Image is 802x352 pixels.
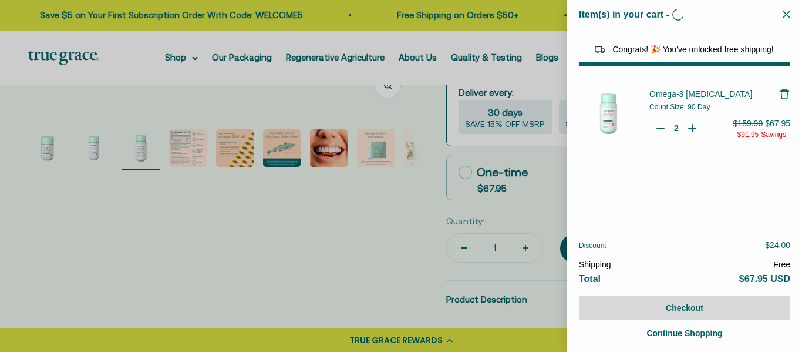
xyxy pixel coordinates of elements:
[761,130,786,139] span: Savings
[783,9,790,20] button: Close
[739,274,790,284] span: $67.95 USD
[579,326,790,340] a: Continue Shopping
[737,130,759,139] span: $91.95
[579,242,606,250] span: Discount
[649,88,779,100] a: Omega-3 [MEDICAL_DATA]
[779,88,790,100] button: Remove Omega-3 Fish Oil
[579,296,790,320] button: Checkout
[765,240,790,250] span: $24.00
[646,328,722,338] span: Continue Shopping
[579,274,601,284] span: Total
[649,89,752,99] span: Omega-3 [MEDICAL_DATA]
[579,84,638,143] img: Omega-3 Fish Oil - 90 Day
[593,42,607,56] img: Reward bar icon image
[579,260,611,269] span: Shipping
[765,119,790,128] span: $67.95
[733,119,763,128] span: $159.90
[579,9,669,19] span: Item(s) in your cart -
[773,260,790,269] span: Free
[612,45,773,54] span: Congrats! 🎉 You've unlocked free shipping!
[670,122,682,134] input: Quantity for Omega-3 Fish Oil
[649,103,710,111] span: Count Size: 90 Day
